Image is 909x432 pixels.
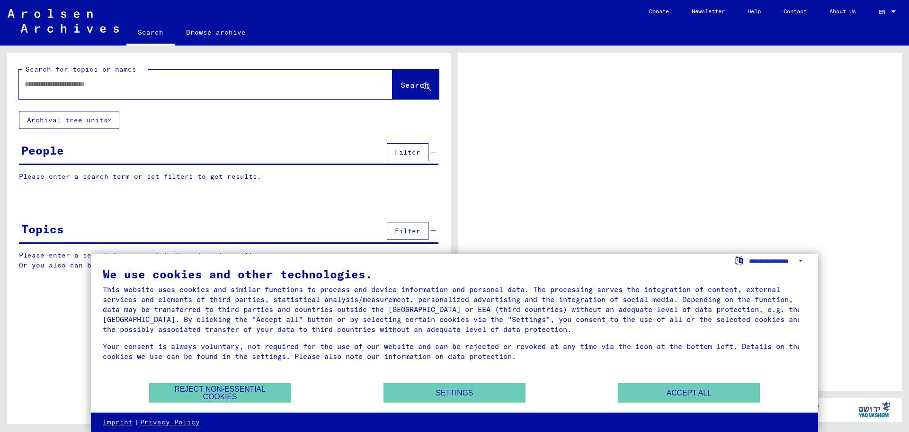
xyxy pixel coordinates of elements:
[387,143,428,161] button: Filter
[383,383,526,403] button: Settings
[395,227,420,235] span: Filter
[856,398,892,422] img: yv_logo.png
[19,172,438,182] p: Please enter a search term or set filters to get results.
[19,250,439,270] p: Please enter a search term or set filters to get results. Or you also can browse the manually.
[149,383,291,403] button: Reject non-essential cookies
[103,418,133,427] a: Imprint
[126,21,175,46] a: Search
[26,65,136,74] mat-label: Search for topics or names
[103,285,806,334] div: This website uses cookies and similar functions to process end device information and personal da...
[175,21,257,44] a: Browse archive
[21,142,64,159] div: People
[401,80,429,90] span: Search
[879,9,889,15] span: EN
[618,383,760,403] button: Accept all
[103,341,806,361] div: Your consent is always voluntary, not required for the use of our website and can be rejected or ...
[8,9,119,33] img: Arolsen_neg.svg
[392,70,439,99] button: Search
[19,111,119,129] button: Archival tree units
[103,268,806,280] div: We use cookies and other technologies.
[21,221,64,238] div: Topics
[140,418,200,427] a: Privacy Policy
[395,148,420,156] span: Filter
[387,222,428,240] button: Filter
